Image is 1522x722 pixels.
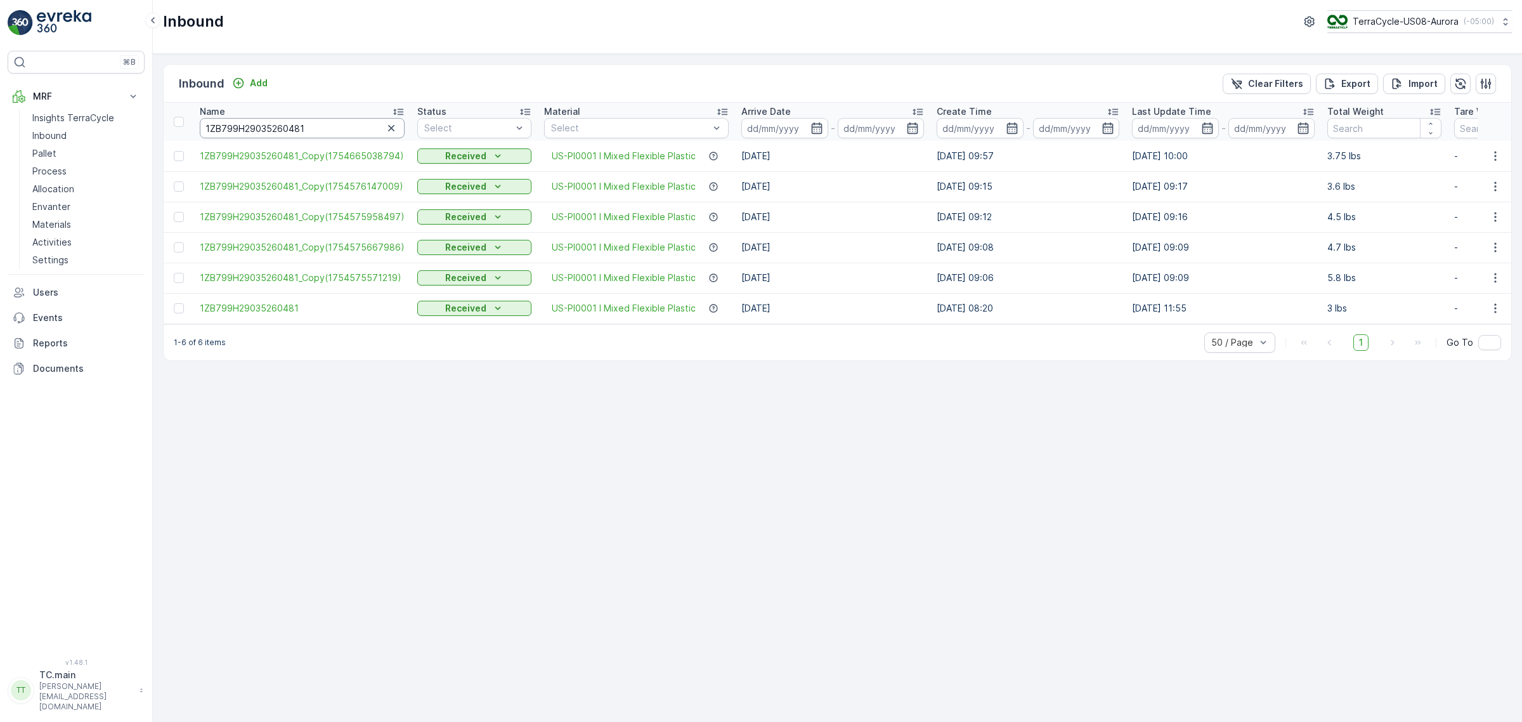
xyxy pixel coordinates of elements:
[27,109,145,127] a: Insights TerraCycle
[930,232,1126,263] td: [DATE] 09:08
[445,302,486,315] p: Received
[1126,293,1321,324] td: [DATE] 11:55
[200,272,405,284] a: 1ZB799H29035260481_Copy(1754575571219)
[200,241,405,254] a: 1ZB799H29035260481_Copy(1754575667986)
[1383,74,1445,94] button: Import
[200,150,405,162] span: 1ZB799H29035260481_Copy(1754665038794)
[8,331,145,356] a: Reports
[1327,15,1348,29] img: image_ci7OI47.png
[1126,141,1321,171] td: [DATE] 10:00
[27,127,145,145] a: Inbound
[741,118,828,138] input: dd/mm/yyyy
[250,77,268,89] p: Add
[417,240,531,255] button: Received
[930,171,1126,202] td: [DATE] 09:15
[27,162,145,180] a: Process
[1353,334,1369,351] span: 1
[33,312,140,324] p: Events
[417,148,531,164] button: Received
[1248,77,1303,90] p: Clear Filters
[1464,16,1494,27] p: ( -05:00 )
[424,122,512,135] p: Select
[1327,272,1441,284] p: 5.8 lbs
[32,112,114,124] p: Insights TerraCycle
[1447,336,1473,349] span: Go To
[1327,150,1441,162] p: 3.75 lbs
[32,236,72,249] p: Activities
[417,301,531,316] button: Received
[39,681,133,712] p: [PERSON_NAME][EMAIL_ADDRESS][DOMAIN_NAME]
[174,273,184,283] div: Toggle Row Selected
[930,263,1126,293] td: [DATE] 09:06
[163,11,224,32] p: Inbound
[552,180,696,193] a: US-PI0001 I Mixed Flexible Plastic
[930,202,1126,232] td: [DATE] 09:12
[200,180,405,193] a: 1ZB799H29035260481_Copy(1754576147009)
[1327,105,1384,118] p: Total Weight
[1327,118,1441,138] input: Search
[37,10,91,36] img: logo_light-DOdMpM7g.png
[552,150,696,162] a: US-PI0001 I Mixed Flexible Plastic
[417,209,531,225] button: Received
[32,254,68,266] p: Settings
[1327,211,1441,223] p: 4.5 lbs
[174,181,184,192] div: Toggle Row Selected
[735,263,930,293] td: [DATE]
[1454,105,1507,118] p: Tare Weight
[445,241,486,254] p: Received
[200,105,225,118] p: Name
[8,356,145,381] a: Documents
[735,141,930,171] td: [DATE]
[8,659,145,666] span: v 1.48.1
[445,272,486,284] p: Received
[417,105,446,118] p: Status
[200,302,405,315] a: 1ZB799H29035260481
[27,251,145,269] a: Settings
[1353,15,1459,28] p: TerraCycle-US08-Aurora
[937,118,1024,138] input: dd/mm/yyyy
[552,272,696,284] a: US-PI0001 I Mixed Flexible Plastic
[32,147,56,160] p: Pallet
[8,280,145,305] a: Users
[1223,74,1311,94] button: Clear Filters
[39,669,133,681] p: TC.main
[735,202,930,232] td: [DATE]
[33,286,140,299] p: Users
[200,211,405,223] a: 1ZB799H29035260481_Copy(1754575958497)
[27,145,145,162] a: Pallet
[1408,77,1438,90] p: Import
[32,183,74,195] p: Allocation
[8,305,145,331] a: Events
[33,337,140,350] p: Reports
[8,10,33,36] img: logo
[123,57,136,67] p: ⌘B
[1132,118,1219,138] input: dd/mm/yyyy
[227,75,273,91] button: Add
[838,118,925,138] input: dd/mm/yyyy
[831,121,835,136] p: -
[552,241,696,254] a: US-PI0001 I Mixed Flexible Plastic
[1126,232,1321,263] td: [DATE] 09:09
[445,211,486,223] p: Received
[551,122,709,135] p: Select
[174,242,184,253] div: Toggle Row Selected
[174,338,226,348] p: 1-6 of 6 items
[1327,10,1512,33] button: TerraCycle-US08-Aurora(-05:00)
[11,680,31,700] div: TT
[32,165,67,178] p: Process
[32,200,70,213] p: Envanter
[552,211,696,223] span: US-PI0001 I Mixed Flexible Plastic
[552,302,696,315] a: US-PI0001 I Mixed Flexible Plastic
[741,105,791,118] p: Arrive Date
[1341,77,1370,90] p: Export
[937,105,992,118] p: Create Time
[1316,74,1378,94] button: Export
[735,232,930,263] td: [DATE]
